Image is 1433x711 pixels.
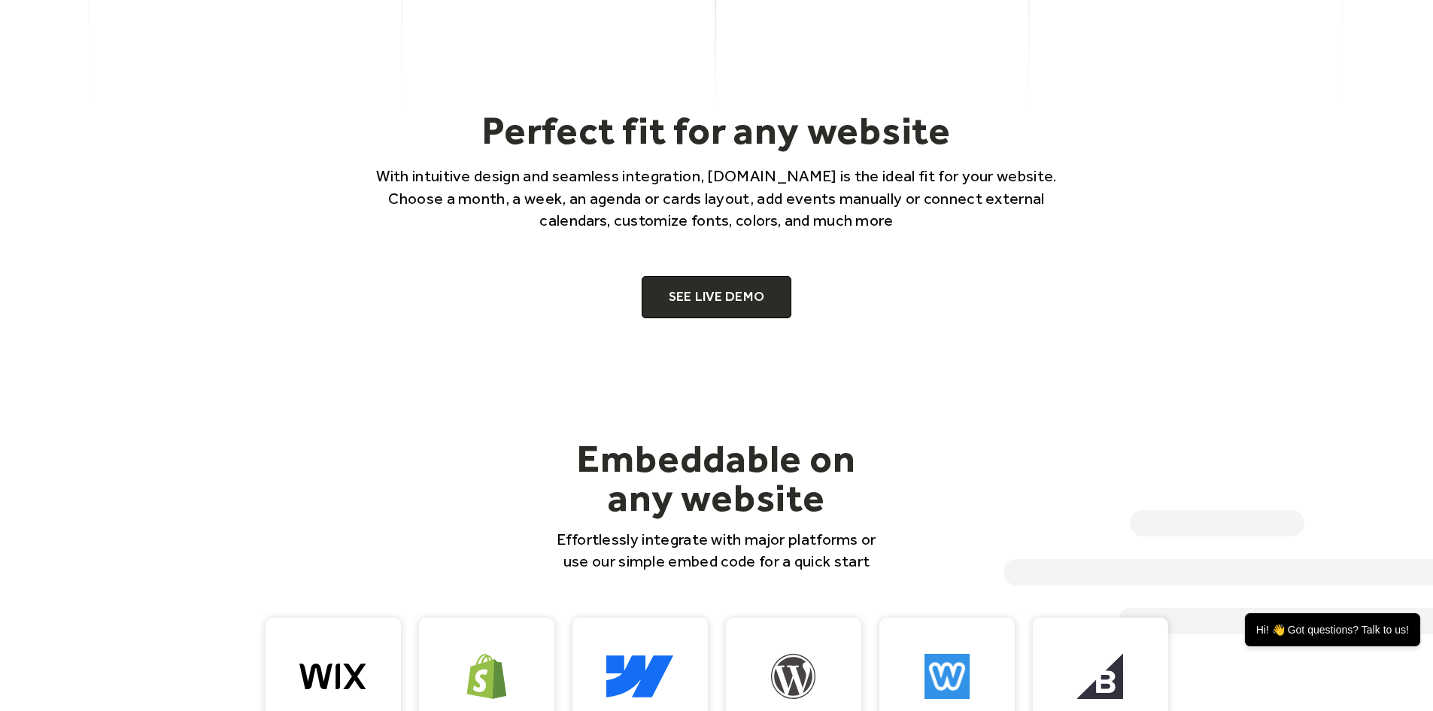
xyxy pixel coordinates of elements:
h2: Embeddable on any website [548,439,885,517]
a: SEE LIVE DEMO [642,276,792,318]
p: With intuitive design and seamless integration, [DOMAIN_NAME] is the ideal fit for your website. ... [356,165,1078,231]
h2: Perfect fit for any website [356,107,1078,153]
p: Effortlessly integrate with major platforms or use our simple embed code for a quick start [548,528,885,573]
